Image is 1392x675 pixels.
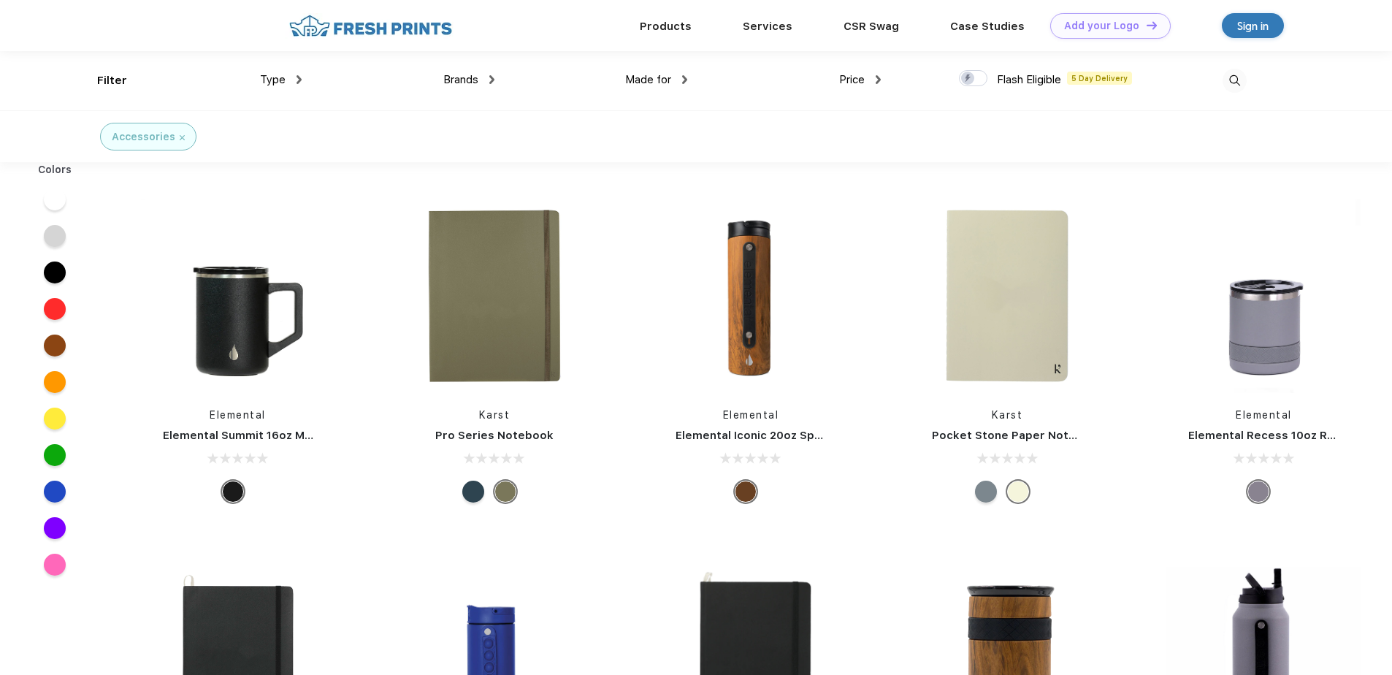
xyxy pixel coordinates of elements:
div: Teak Wood [735,481,757,503]
a: Karst [479,409,510,421]
div: Colors [27,162,83,178]
a: Karst [992,409,1023,421]
img: func=resize&h=266 [910,199,1104,393]
img: fo%20logo%202.webp [285,13,456,39]
a: Elemental [210,409,266,421]
a: Elemental Iconic 20oz Sport Water Bottle - Teak Wood [676,429,980,442]
img: func=resize&h=266 [397,199,592,393]
div: Beige [1007,481,1029,503]
img: dropdown.png [876,75,881,84]
div: Graphite [1247,481,1269,503]
span: Flash Eligible [997,73,1061,86]
span: Made for [625,73,671,86]
div: Olive [494,481,516,503]
span: Type [260,73,286,86]
div: Accessories [112,129,175,145]
div: Sign in [1237,18,1269,34]
a: Elemental [1236,409,1292,421]
img: dropdown.png [682,75,687,84]
a: CSR Swag [844,20,899,33]
img: func=resize&h=266 [141,199,335,393]
div: Filter [97,72,127,89]
img: filter_cancel.svg [180,135,185,140]
img: desktop_search.svg [1223,69,1247,93]
img: func=resize&h=266 [1166,199,1361,393]
img: DT [1147,21,1157,29]
img: func=resize&h=266 [654,199,848,393]
span: Brands [443,73,478,86]
div: Black [222,481,244,503]
div: Navy [462,481,484,503]
img: dropdown.png [489,75,494,84]
div: Gray [975,481,997,503]
a: Elemental [723,409,779,421]
a: Elemental Summit 16oz Mug [163,429,318,442]
div: Add your Logo [1064,20,1139,32]
a: Services [743,20,792,33]
a: Products [640,20,692,33]
a: Sign in [1222,13,1284,38]
a: Pocket Stone Paper Notebook [932,429,1104,442]
span: Price [839,73,865,86]
img: dropdown.png [297,75,302,84]
a: Pro Series Notebook [435,429,554,442]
